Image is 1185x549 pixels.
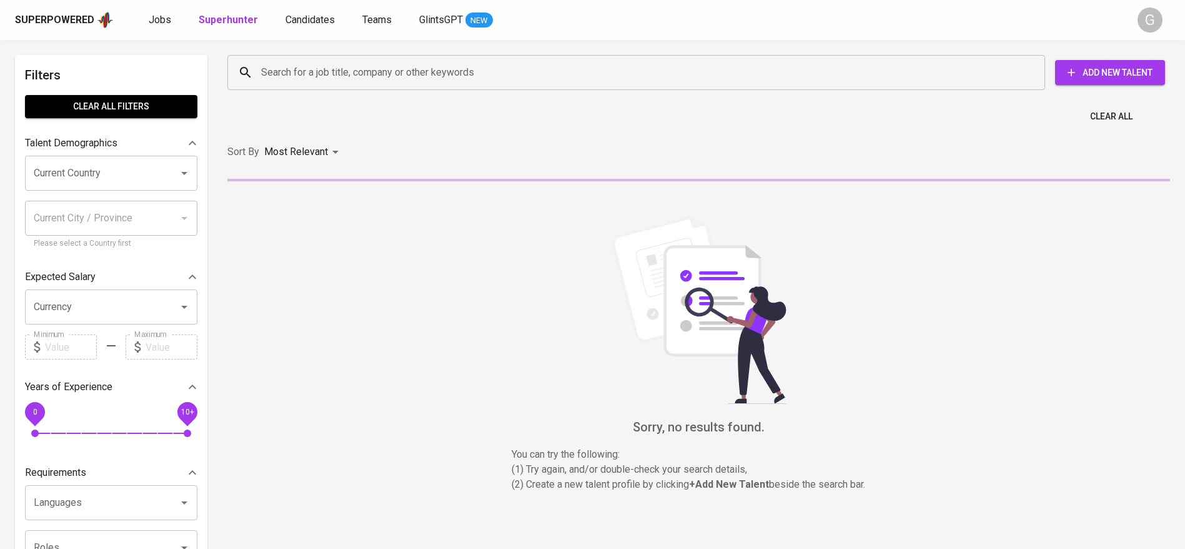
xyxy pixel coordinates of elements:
span: Candidates [285,14,335,26]
div: Requirements [25,460,197,485]
p: Sort By [227,144,259,159]
p: Talent Demographics [25,136,117,151]
button: Add New Talent [1055,60,1165,85]
a: Superpoweredapp logo [15,11,114,29]
span: Jobs [149,14,171,26]
button: Open [176,298,193,316]
div: Years of Experience [25,375,197,400]
div: Talent Demographics [25,131,197,156]
div: G [1138,8,1163,33]
div: Most Relevant [264,141,343,164]
p: Expected Salary [25,269,96,285]
h6: Sorry, no results found. [227,417,1170,437]
p: Most Relevant [264,144,328,159]
span: Clear All [1090,109,1133,124]
a: Teams [362,13,394,28]
input: Value [146,335,197,360]
a: GlintsGPT NEW [419,13,493,28]
p: You can try the following : [512,447,886,462]
b: + Add New Talent [689,478,769,490]
span: Teams [362,14,392,26]
div: Superpowered [15,13,94,28]
p: (2) Create a new talent profile by clicking beside the search bar. [512,477,886,492]
p: Requirements [25,465,86,480]
img: app logo [97,11,114,29]
span: NEW [465,14,493,27]
b: Superhunter [199,14,258,26]
span: Add New Talent [1065,65,1155,81]
a: Jobs [149,13,174,28]
h6: Filters [25,65,197,85]
p: Please select a Country first [34,238,189,250]
button: Open [176,164,193,182]
button: Open [176,494,193,511]
a: Candidates [285,13,337,28]
span: 0 [32,408,37,416]
div: Expected Salary [25,264,197,290]
p: (1) Try again, and/or double-check your search details, [512,462,886,477]
button: Clear All filters [25,95,197,118]
span: GlintsGPT [419,14,463,26]
button: Clear All [1085,105,1138,128]
input: Value [45,335,97,360]
img: file_searching.svg [605,216,793,404]
span: 10+ [181,408,194,416]
span: Clear All filters [35,99,187,114]
a: Superhunter [199,13,260,28]
p: Years of Experience [25,380,112,395]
